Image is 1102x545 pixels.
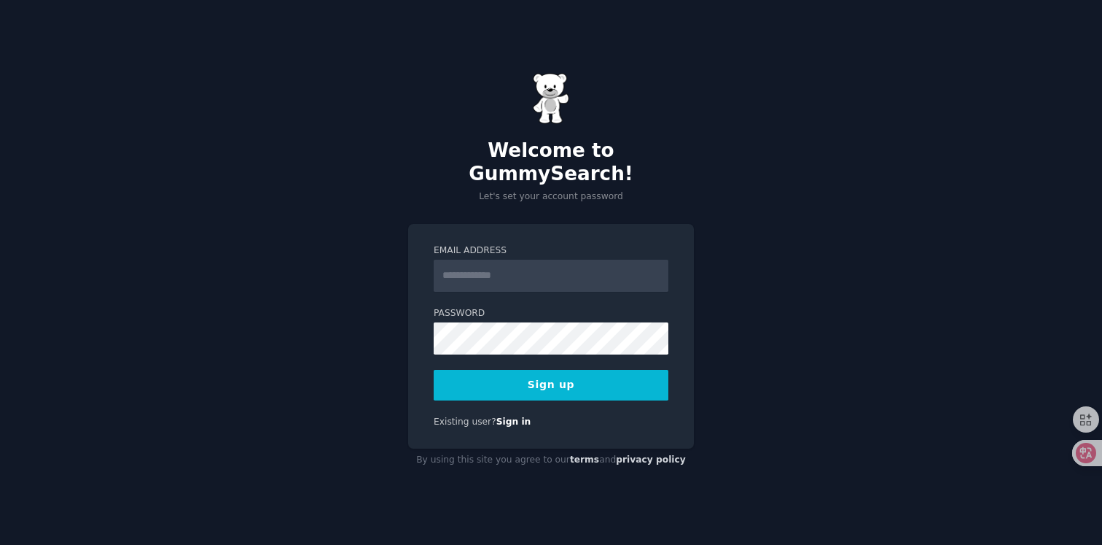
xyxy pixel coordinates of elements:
a: Sign in [496,417,531,427]
img: Gummy Bear [533,73,569,124]
h2: Welcome to GummySearch! [408,139,694,185]
label: Password [434,307,668,320]
span: Existing user? [434,417,496,427]
p: Let's set your account password [408,190,694,204]
div: By using this site you agree to our and [408,449,694,472]
a: terms [570,455,599,465]
button: Sign up [434,370,668,401]
a: privacy policy [616,455,686,465]
label: Email Address [434,244,668,258]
